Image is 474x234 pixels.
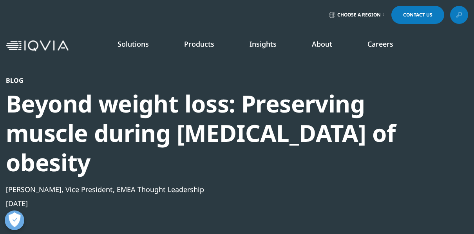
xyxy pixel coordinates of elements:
[184,39,214,49] a: Products
[72,27,468,64] nav: Primary
[391,6,444,24] a: Contact Us
[403,13,432,17] span: Contact Us
[312,39,332,49] a: About
[118,39,149,49] a: Solutions
[250,39,277,49] a: Insights
[6,199,426,208] div: [DATE]
[6,76,426,84] div: Blog
[5,210,24,230] button: 개방형 기본 설정
[337,12,381,18] span: Choose a Region
[6,185,426,194] div: [PERSON_NAME], Vice President, EMEA Thought Leadership
[6,89,426,177] div: Beyond weight loss: Preserving muscle during [MEDICAL_DATA] of obesity
[367,39,393,49] a: Careers
[6,40,69,52] img: IQVIA Healthcare Information Technology and Pharma Clinical Research Company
